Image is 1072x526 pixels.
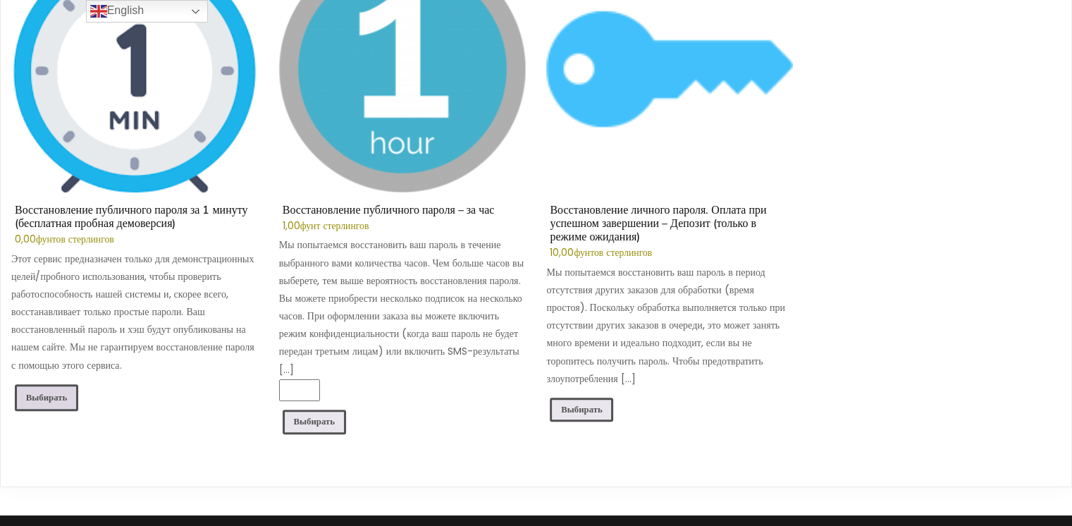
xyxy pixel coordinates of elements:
[546,265,785,386] font: Мы попытаемся восстановить ваш пароль в период отсутствия других заказов для обработки (время про...
[550,398,613,422] a: Добавить в корзину: «Восстановление личного пароля. Оплата при успешном завершении — Депозит (тол...
[283,410,346,434] a: Добавить в корзину: «Восстановление публичного пароля — за час»
[550,246,574,259] font: 10,00
[574,246,652,259] font: фунтов стерлингов
[279,379,320,401] input: Количество продукта
[15,233,36,246] font: 0,00
[90,3,107,20] img: en
[26,391,68,403] font: Выбирать
[283,202,495,218] font: Восстановление публичного пароля – за час
[300,219,369,233] font: фунт стерлингов
[561,403,603,415] font: Выбирать
[550,202,766,245] font: Восстановление личного пароля. Оплата при успешном завершении – Депозит (только в режиме ожидания)
[283,219,300,233] font: 1,00
[15,202,247,231] font: Восстановление публичного пароля за 1 минуту (бесплатная пробная демоверсия)
[36,233,114,246] font: фунтов стерлингов
[15,384,78,411] a: Подробнее о «Восстановлении публичного пароля за 1 минуту (бесплатная пробная демоверсия)»
[293,415,335,427] font: Выбирать
[279,238,524,376] font: Мы попытаемся восстановить ваш пароль в течение выбранного вами количества часов. Чем больше часо...
[11,252,254,372] font: Этот сервис предназначен только для демонстрационных целей/пробного использования, чтобы проверит...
